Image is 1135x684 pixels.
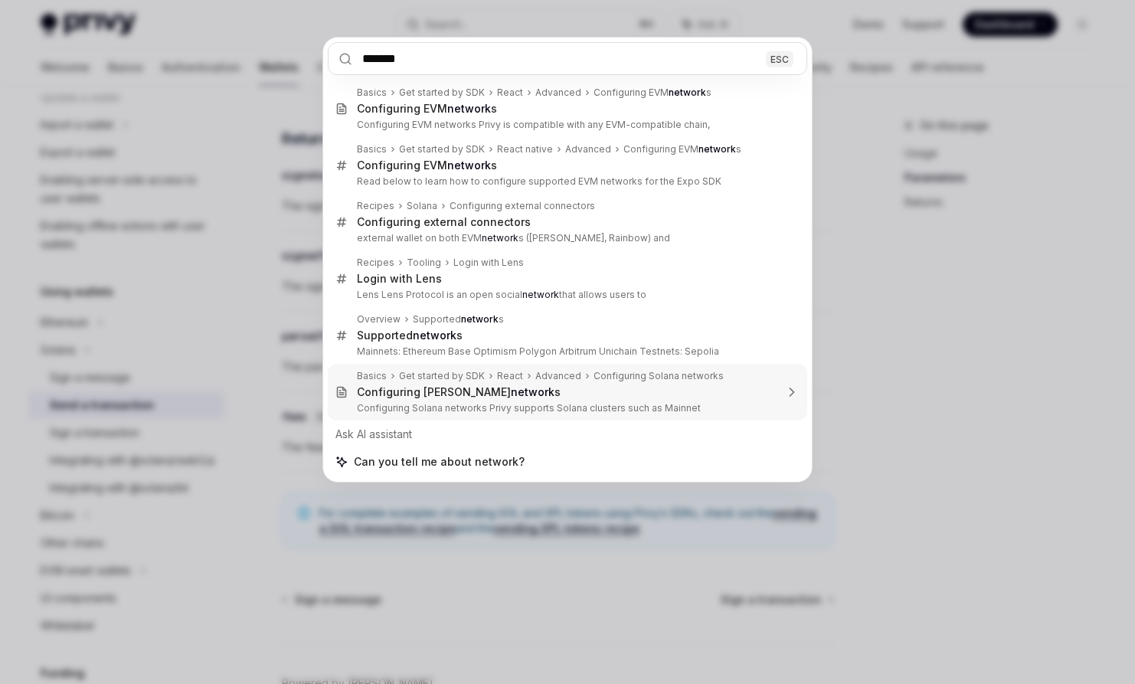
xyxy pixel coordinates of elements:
[565,143,611,155] div: Advanced
[357,200,394,212] div: Recipes
[522,289,559,300] b: network
[535,87,581,99] div: Advanced
[447,159,491,172] b: network
[698,143,736,155] b: network
[511,385,554,398] b: network
[357,272,442,286] div: Login with Lens
[357,402,775,414] p: Configuring Solana networks Privy supports Solana clusters such as Mainnet
[497,370,523,382] div: React
[357,143,387,155] div: Basics
[357,119,775,131] p: Configuring EVM networks Privy is compatible with any EVM-compatible chain,
[328,421,807,448] div: Ask AI assistant
[357,175,775,188] p: Read below to learn how to configure supported EVM networks for the Expo SDK
[669,87,706,98] b: network
[357,289,775,301] p: Lens Lens Protocol is an open social that allows users to
[482,232,518,244] b: network
[450,200,595,212] div: Configuring external connectors
[413,329,456,342] b: network
[357,87,387,99] div: Basics
[461,313,499,325] b: network
[766,51,793,67] div: ESC
[407,257,441,269] div: Tooling
[354,454,525,470] span: Can you tell me about network?
[447,102,491,115] b: network
[497,143,553,155] div: React native
[399,143,485,155] div: Get started by SDK
[357,313,401,326] div: Overview
[594,370,724,382] div: Configuring Solana networks
[623,143,741,155] div: Configuring EVM s
[594,87,711,99] div: Configuring EVM s
[357,102,497,116] div: Configuring EVM s
[399,87,485,99] div: Get started by SDK
[357,385,561,399] div: Configuring [PERSON_NAME] s
[413,313,504,326] div: Supported s
[497,87,523,99] div: React
[357,257,394,269] div: Recipes
[357,215,531,229] div: Configuring external connectors
[399,370,485,382] div: Get started by SDK
[357,370,387,382] div: Basics
[357,159,497,172] div: Configuring EVM s
[535,370,581,382] div: Advanced
[357,329,463,342] div: Supported s
[453,257,524,269] div: Login with Lens
[357,345,775,358] p: Mainnets: Ethereum Base Optimism Polygon Arbitrum Unichain Testnets: Sepolia
[357,232,775,244] p: external wallet on both EVM s ([PERSON_NAME], Rainbow) and
[407,200,437,212] div: Solana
